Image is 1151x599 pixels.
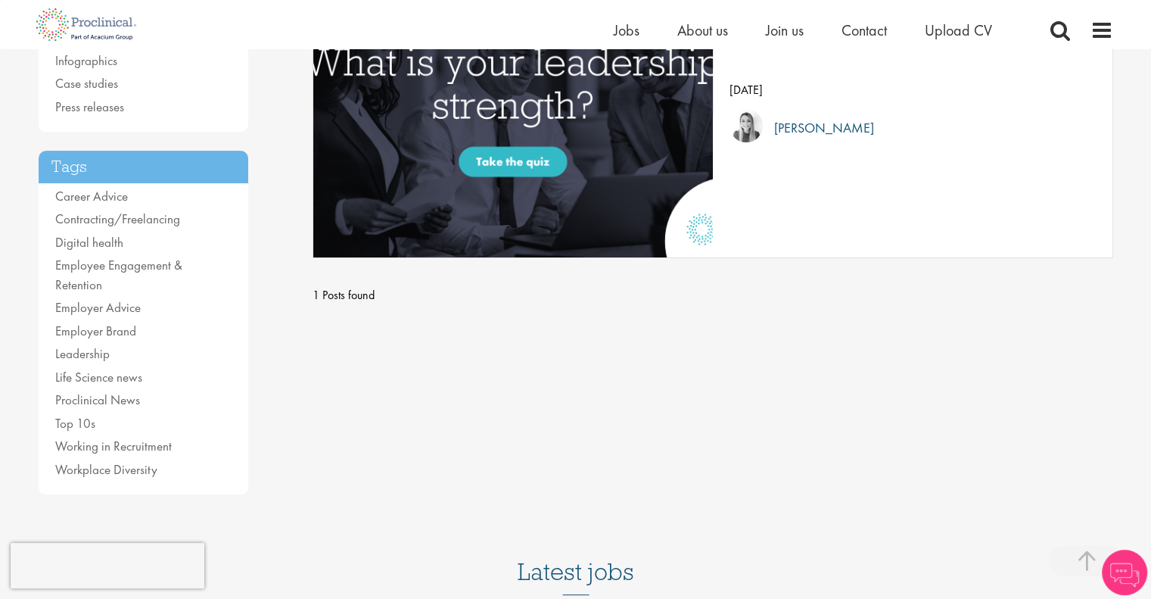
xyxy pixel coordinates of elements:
a: Employee Engagement & Retention [55,257,182,293]
p: [PERSON_NAME] [763,117,874,139]
a: Join us [766,20,804,40]
a: Employer Advice [55,299,141,316]
a: About us [677,20,728,40]
iframe: reCAPTCHA [11,543,204,588]
span: 1 Posts found [313,284,1113,307]
a: Digital health [55,234,123,251]
a: Upload CV [925,20,992,40]
a: Leadership [55,345,110,362]
img: Hannah Burke [729,109,763,142]
a: Hannah Burke [PERSON_NAME] [729,109,1097,147]
p: [DATE] [729,79,1097,101]
a: Top 10s [55,415,95,432]
a: Working in Recruitment [55,438,172,454]
a: Life Science news [55,369,142,385]
a: Jobs [614,20,639,40]
a: Contracting/Freelancing [55,211,180,227]
a: Career Advice [55,188,128,204]
a: Press releases [55,98,124,115]
a: Employer Brand [55,323,136,339]
h3: Latest jobs [518,521,634,595]
a: Workplace Diversity [55,461,157,478]
a: Contact [841,20,887,40]
a: Case studies [55,75,118,92]
img: Chatbot [1102,550,1147,595]
h3: Tags [39,151,249,183]
a: Proclinical News [55,392,140,408]
a: Infographics [55,52,117,69]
